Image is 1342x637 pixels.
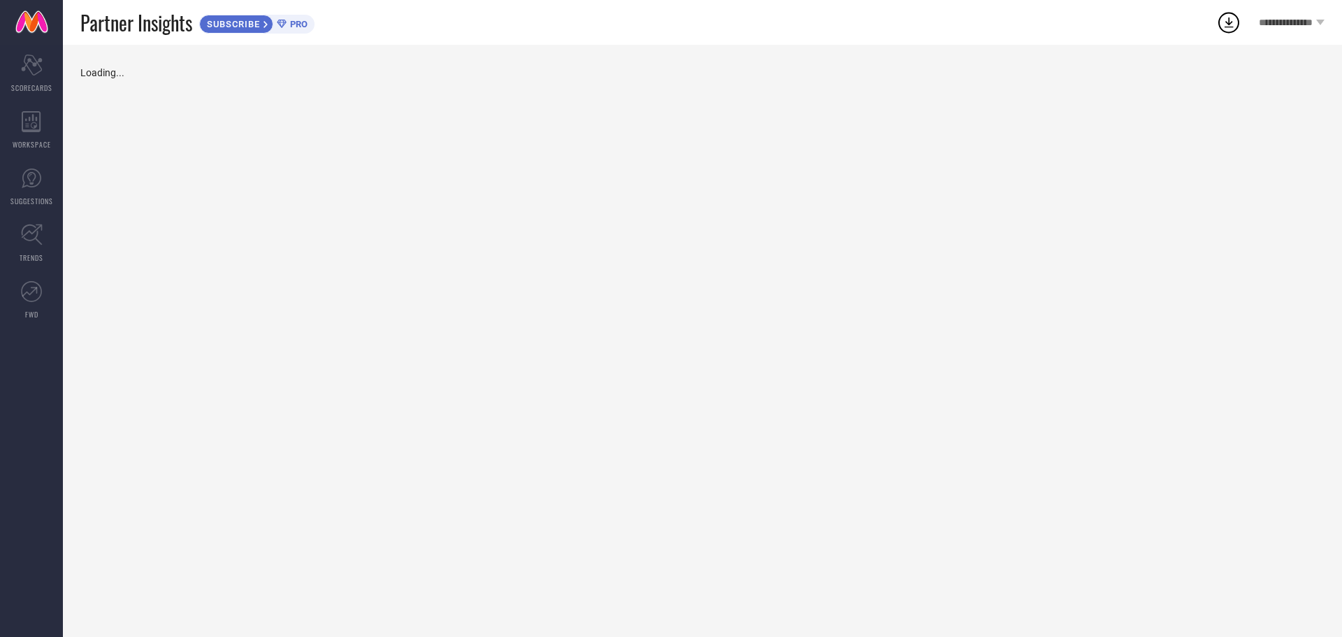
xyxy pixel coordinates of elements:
[25,309,38,320] span: FWD
[1216,10,1241,35] div: Open download list
[13,139,51,150] span: WORKSPACE
[287,19,308,29] span: PRO
[11,83,52,93] span: SCORECARDS
[10,196,53,206] span: SUGGESTIONS
[80,8,192,37] span: Partner Insights
[200,19,264,29] span: SUBSCRIBE
[20,252,43,263] span: TRENDS
[80,67,124,78] span: Loading...
[199,11,315,34] a: SUBSCRIBEPRO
